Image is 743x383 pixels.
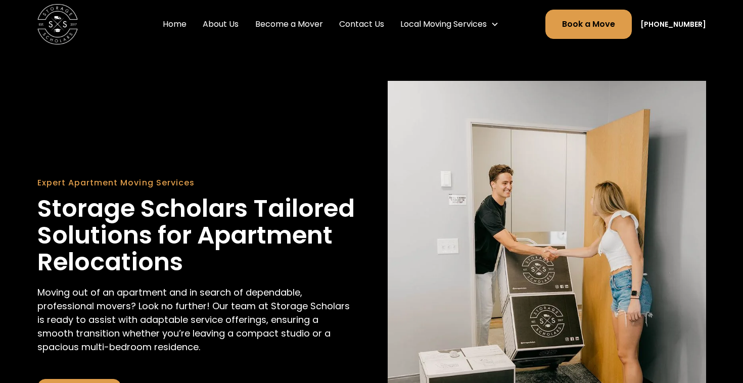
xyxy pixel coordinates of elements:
[545,10,632,39] a: Book a Move
[37,177,355,189] div: Expert Apartment Moving Services
[400,18,487,30] div: Local Moving Services
[251,10,327,38] a: Become a Mover
[335,10,388,38] a: Contact Us
[640,19,706,30] a: [PHONE_NUMBER]
[199,10,243,38] a: About Us
[396,14,503,34] div: Local Moving Services
[159,10,191,38] a: Home
[37,285,355,354] p: Moving out of an apartment and in search of dependable, professional movers? Look no further! Our...
[37,195,355,275] h1: Storage Scholars Tailored Solutions for Apartment Relocations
